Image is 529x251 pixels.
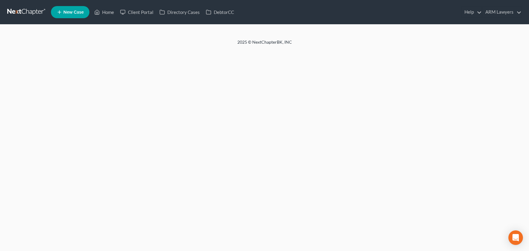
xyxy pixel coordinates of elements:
new-legal-case-button: New Case [51,6,89,18]
div: 2025 © NextChapterBK, INC [92,39,437,50]
div: Open Intercom Messenger [508,230,523,245]
a: Home [91,7,117,18]
a: Help [461,7,482,18]
a: Client Portal [117,7,156,18]
a: DebtorCC [203,7,237,18]
a: Directory Cases [156,7,203,18]
a: ARM Lawyers [482,7,521,18]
